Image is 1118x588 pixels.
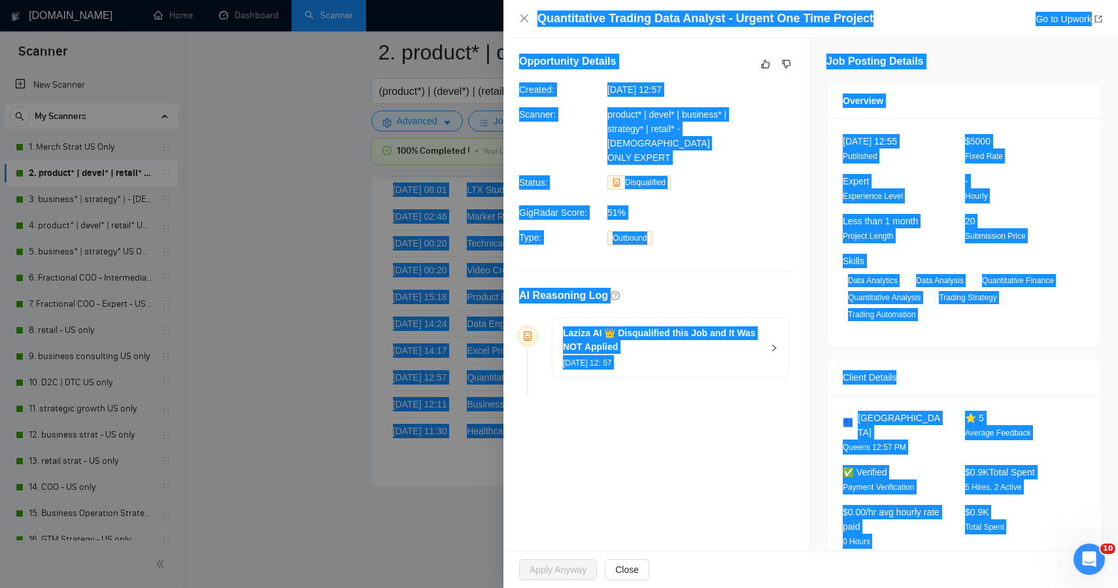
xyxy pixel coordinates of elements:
[965,216,975,226] span: 20
[911,273,969,288] span: Data Analysis
[843,483,914,492] span: Payment Verification
[965,507,989,517] span: $0.9K
[519,109,556,120] span: Scanner:
[779,56,794,72] button: dislike
[843,307,921,322] span: Trading Automation
[1094,15,1102,23] span: export
[843,192,903,201] span: Experience Level
[625,178,666,187] span: Disqualified
[615,562,639,577] span: Close
[607,205,804,220] span: 51%
[843,152,877,161] span: Published
[965,483,1022,492] span: 5 Hires, 2 Active
[843,537,870,546] span: 0 Hours
[761,59,770,69] span: like
[843,360,1086,395] div: Client Details
[843,256,864,266] span: Skills
[977,273,1059,288] span: Quantitative Finance
[519,54,616,69] h5: Opportunity Details
[519,232,541,243] span: Type:
[1036,14,1102,24] a: Go to Upworkexport
[843,290,926,305] span: Quantitative Analysis
[934,290,1002,305] span: Trading Strategy
[607,109,726,163] span: product* | devel* | business* | strategy* | retail* - [DEMOGRAPHIC_DATA] ONLY EXPERT
[611,291,620,300] span: question-circle
[519,13,530,24] span: close
[519,177,548,188] span: Status:
[613,179,620,186] span: robot
[607,231,652,245] span: Outbound
[965,428,1031,438] span: Average Feedback
[519,207,587,218] span: GigRadar Score:
[843,176,869,186] span: Expert
[537,10,873,27] h4: Quantitative Trading Data Analyst - Urgent One Time Project
[965,176,968,186] span: -
[843,232,893,241] span: Project Length
[965,136,991,147] span: $5000
[519,288,608,303] h5: AI Reasoning Log
[843,507,940,532] span: $0.00/hr avg hourly rate paid
[826,54,923,69] h5: Job Posting Details
[605,559,649,580] button: Close
[843,273,903,288] span: Data Analytics
[1100,544,1115,554] span: 10
[965,232,1026,241] span: Submission Price
[563,326,762,354] h5: Laziza AI 👑 Disqualified this Job and It Was NOT Applied
[965,152,1003,161] span: Fixed Rate
[770,344,778,352] span: right
[563,358,611,368] span: [DATE] 12: 57
[782,59,791,69] span: dislike
[758,56,773,72] button: like
[843,94,883,108] span: Overview
[965,523,1004,532] span: Total Spent
[843,467,887,477] span: ✅ Verified
[519,84,554,95] span: Created:
[519,13,530,24] button: Close
[965,192,988,201] span: Hourly
[965,467,1035,477] span: $0.9K Total Spent
[607,82,804,97] span: [DATE] 12:57
[523,332,532,341] span: robot
[843,443,906,452] span: Queens 12:57 PM
[843,216,918,226] span: Less than 1 month
[843,136,897,147] span: [DATE] 12:55
[1074,544,1105,575] iframe: Intercom live chat
[843,418,853,427] img: 🇺🇸
[965,413,984,423] span: ⭐ 5
[858,411,944,440] span: [GEOGRAPHIC_DATA]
